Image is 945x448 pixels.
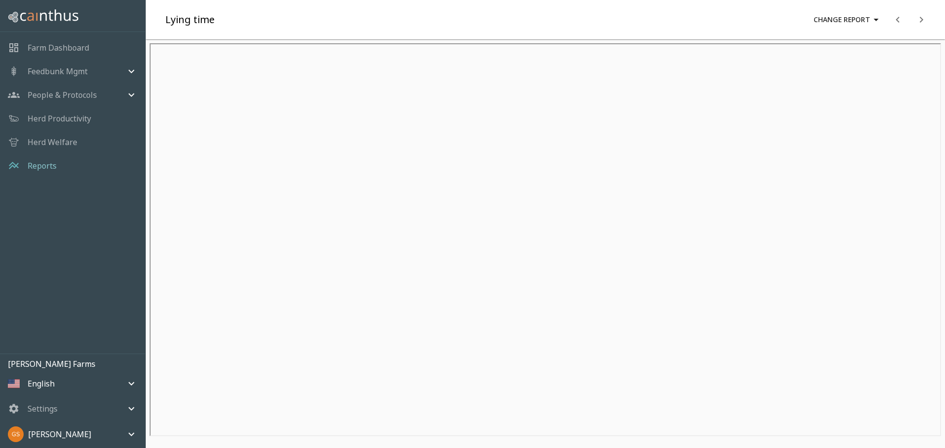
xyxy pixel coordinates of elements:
h5: Lying time [165,13,215,27]
a: Herd Productivity [28,113,91,124]
p: [PERSON_NAME] Farms [8,358,145,370]
p: People & Protocols [28,89,97,101]
p: Feedbunk Mgmt [28,65,88,77]
iframe: Lying time [150,43,941,436]
p: [PERSON_NAME] [28,428,91,440]
button: previous [886,8,910,31]
p: English [28,378,55,389]
a: Farm Dashboard [28,42,89,54]
button: Change Report [810,8,886,31]
a: Reports [28,160,57,172]
p: Settings [28,403,58,415]
img: 1aa0c48fb701e1da05996ac86e083ad1 [8,426,24,442]
button: next [910,8,933,31]
a: Herd Welfare [28,136,77,148]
